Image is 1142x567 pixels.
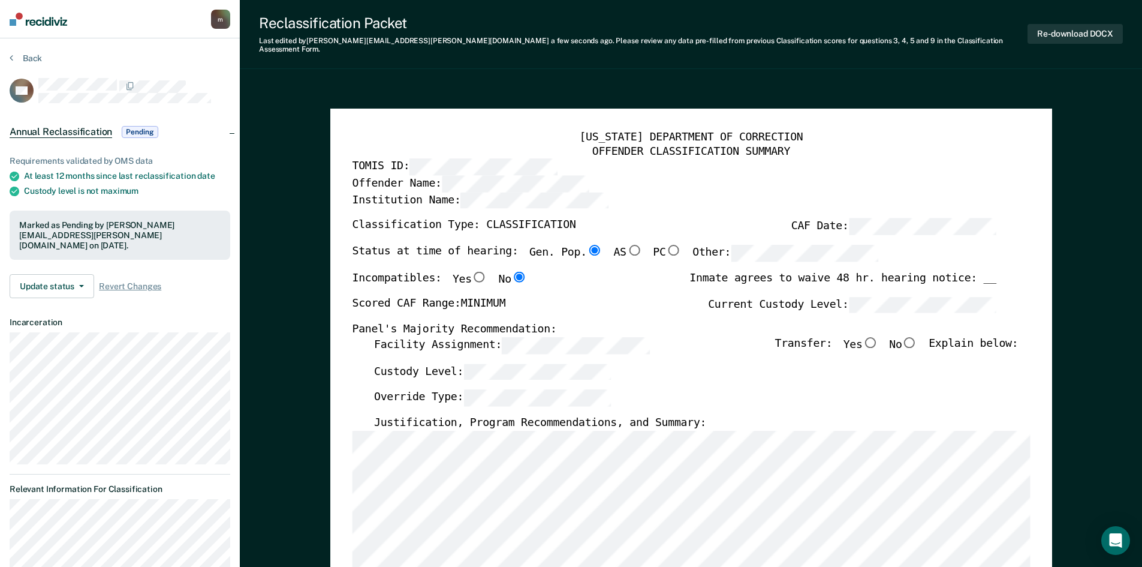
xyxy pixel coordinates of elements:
div: Transfer: Explain below: [775,337,1018,363]
input: No [511,271,526,282]
input: TOMIS ID: [409,158,557,175]
label: Current Custody Level: [708,296,996,313]
input: Gen. Pop. [586,245,602,256]
input: AS [626,245,641,256]
input: Yes [862,337,878,347]
span: a few seconds ago [551,37,613,45]
input: No [902,337,917,347]
label: Scored CAF Range: MINIMUM [352,296,505,313]
button: Update status [10,274,94,298]
img: Recidiviz [10,13,67,26]
div: Status at time of hearing: [352,245,878,271]
div: Marked as Pending by [PERSON_NAME][EMAIL_ADDRESS][PERSON_NAME][DOMAIN_NAME] on [DATE]. [19,220,221,250]
span: Annual Reclassification [10,126,112,138]
div: Open Intercom Messenger [1101,526,1130,555]
input: Institution Name: [460,192,608,209]
label: Facility Assignment: [373,337,649,353]
div: Inmate agrees to waive 48 hr. hearing notice: __ [689,271,996,296]
label: Other: [692,245,878,262]
label: Classification Type: CLASSIFICATION [352,218,575,235]
div: Incompatibles: [352,271,527,296]
div: [US_STATE] DEPARTMENT OF CORRECTION [352,130,1030,145]
label: TOMIS ID: [352,158,557,175]
span: maximum [101,186,138,196]
label: Override Type: [373,389,611,406]
input: Yes [471,271,487,282]
span: Revert Changes [99,281,161,292]
button: m [211,10,230,29]
input: CAF Date: [848,218,996,235]
dt: Incarceration [10,317,230,328]
input: Custody Level: [463,363,611,380]
label: AS [613,245,642,262]
input: Facility Assignment: [502,337,649,353]
label: Offender Name: [352,175,589,192]
input: PC [665,245,681,256]
label: Custody Level: [373,363,611,380]
label: Institution Name: [352,192,608,209]
label: CAF Date: [791,218,996,235]
div: Requirements validated by OMS data [10,156,230,166]
div: Last edited by [PERSON_NAME][EMAIL_ADDRESS][PERSON_NAME][DOMAIN_NAME] . Please review any data pr... [259,37,1028,54]
button: Back [10,53,42,64]
label: Yes [843,337,878,353]
label: No [498,271,527,287]
input: Current Custody Level: [848,296,996,313]
input: Offender Name: [441,175,589,192]
input: Other: [731,245,878,262]
span: Pending [122,126,158,138]
dt: Relevant Information For Classification [10,484,230,494]
label: Yes [452,271,487,287]
label: PC [653,245,682,262]
label: No [889,337,918,353]
label: Justification, Program Recommendations, and Summary: [373,416,706,430]
input: Override Type: [463,389,611,406]
div: Custody level is not [24,186,230,196]
div: OFFENDER CLASSIFICATION SUMMARY [352,145,1030,159]
div: Reclassification Packet [259,14,1028,32]
button: Re-download DOCX [1028,24,1123,44]
span: date [197,171,215,181]
div: Panel's Majority Recommendation: [352,323,996,337]
div: At least 12 months since last reclassification [24,171,230,181]
label: Gen. Pop. [529,245,602,262]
